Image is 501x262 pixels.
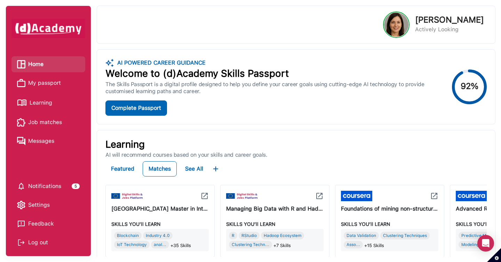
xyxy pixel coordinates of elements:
[229,232,237,239] div: R
[28,181,61,191] span: Notifications
[28,136,54,146] span: Messages
[111,164,134,174] div: Featured
[105,139,487,150] p: Learning
[185,164,203,174] div: See All
[17,136,80,146] a: Messages iconMessages
[415,16,484,24] p: [PERSON_NAME]
[72,183,80,189] div: 5
[111,103,161,113] div: Complete Passport
[170,241,191,251] span: +35 Skills
[200,192,209,200] img: icon
[105,161,140,177] button: Featured
[415,25,484,34] p: Actively Looking
[226,204,324,214] div: Managing Big Data with R and Hadoop
[273,241,291,251] span: +7 Skills
[111,193,143,199] img: icon
[17,79,25,87] img: My passport icon
[341,219,438,229] div: SKILLS YOU’ll LEARN
[341,204,438,214] div: Foundations of mining non-structured medical data
[30,98,52,108] span: Learning
[151,241,169,248] div: anal...
[114,58,206,68] div: AI POWERED CAREER GUIDANCE
[143,161,177,177] button: Matches
[17,117,80,128] a: Job matches iconJob matches
[239,232,260,239] div: RStudio
[487,248,501,262] button: Set cookie preferences
[364,241,384,251] span: +15 Skills
[17,219,80,229] a: Feedback
[28,78,61,88] span: My passport
[17,182,25,190] img: setting
[111,204,209,214] div: University of Pavia Master in International Business and Entrepreneurship
[17,237,80,248] div: Log out
[28,200,50,210] span: Settings
[17,97,27,109] img: Learning icon
[17,220,25,228] img: feedback
[105,152,487,158] p: AI will recommend courses based on your skills and career goals.
[341,191,372,201] img: icon
[11,19,85,38] img: dAcademy
[143,232,173,239] div: Industry 4.0
[384,13,408,37] img: Profile
[430,192,438,200] img: icon
[344,232,379,239] div: Data Validation
[114,232,142,239] div: Blockchain
[315,192,324,200] img: icon
[17,118,25,126] img: Job matches icon
[28,59,43,69] span: Home
[226,219,324,229] div: SKILLS YOU’ll LEARN
[105,81,449,95] div: The Skills Passport is a digital profile designed to help you define your career goals using cutt...
[17,60,25,68] img: Home icon
[456,191,487,201] img: icon
[105,100,167,116] button: Complete Passport
[17,97,80,109] a: Learning iconLearning
[149,164,171,174] div: Matches
[17,238,25,247] img: Log out
[105,68,449,80] div: Welcome to (d)Academy Skills Passport
[17,201,25,209] img: setting
[226,193,257,199] img: icon
[380,232,430,239] div: Clustering Techniques
[114,241,150,248] div: IoT Technology
[17,78,80,88] a: My passport iconMy passport
[111,219,209,229] div: SKILLS YOU’ll LEARN
[212,165,220,173] img: ...
[28,117,62,128] span: Job matches
[477,235,494,252] div: Open Intercom Messenger
[344,241,363,248] div: Asso...
[180,161,209,177] button: See All
[229,241,272,248] div: Clustering Techn...
[17,137,25,145] img: Messages icon
[261,232,304,239] div: Hadoop Ecosystem
[460,81,478,91] text: 92%
[17,59,80,69] a: Home iconHome
[105,58,114,68] img: ...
